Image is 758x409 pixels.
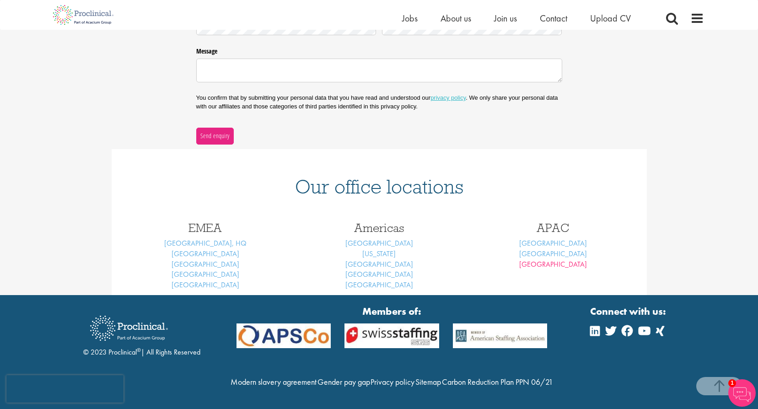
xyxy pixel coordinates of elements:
[125,177,633,197] h1: Our office locations
[230,323,338,349] img: APSCo
[728,379,756,407] img: Chatbot
[519,259,587,269] a: [GEOGRAPHIC_DATA]
[231,377,317,387] a: Modern slavery agreement
[371,377,414,387] a: Privacy policy
[200,131,230,141] span: Send enquiry
[590,304,668,318] strong: Connect with us:
[299,222,459,234] h3: Americas
[345,238,413,248] a: [GEOGRAPHIC_DATA]
[125,222,285,234] h3: EMEA
[494,12,517,24] a: Join us
[172,259,239,269] a: [GEOGRAPHIC_DATA]
[137,346,141,354] sup: ®
[415,377,441,387] a: Sitemap
[164,238,247,248] a: [GEOGRAPHIC_DATA], HQ
[317,377,370,387] a: Gender pay gap
[362,249,396,258] a: [US_STATE]
[402,12,418,24] a: Jobs
[196,44,562,56] label: Message
[519,238,587,248] a: [GEOGRAPHIC_DATA]
[540,12,567,24] a: Contact
[446,323,554,349] img: APSCo
[196,128,234,144] button: Send enquiry
[345,280,413,290] a: [GEOGRAPHIC_DATA]
[6,375,124,403] iframe: reCAPTCHA
[338,323,446,349] img: APSCo
[237,304,548,318] strong: Members of:
[519,249,587,258] a: [GEOGRAPHIC_DATA]
[728,379,736,387] span: 1
[441,12,471,24] a: About us
[345,269,413,279] a: [GEOGRAPHIC_DATA]
[83,309,200,358] div: © 2023 Proclinical | All Rights Reserved
[172,269,239,279] a: [GEOGRAPHIC_DATA]
[172,280,239,290] a: [GEOGRAPHIC_DATA]
[473,222,633,234] h3: APAC
[83,309,175,347] img: Proclinical Recruitment
[196,94,562,110] p: You confirm that by submitting your personal data that you have read and understood our . We only...
[442,377,553,387] a: Carbon Reduction Plan PPN 06/21
[172,249,239,258] a: [GEOGRAPHIC_DATA]
[345,259,413,269] a: [GEOGRAPHIC_DATA]
[590,12,631,24] a: Upload CV
[430,94,466,101] a: privacy policy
